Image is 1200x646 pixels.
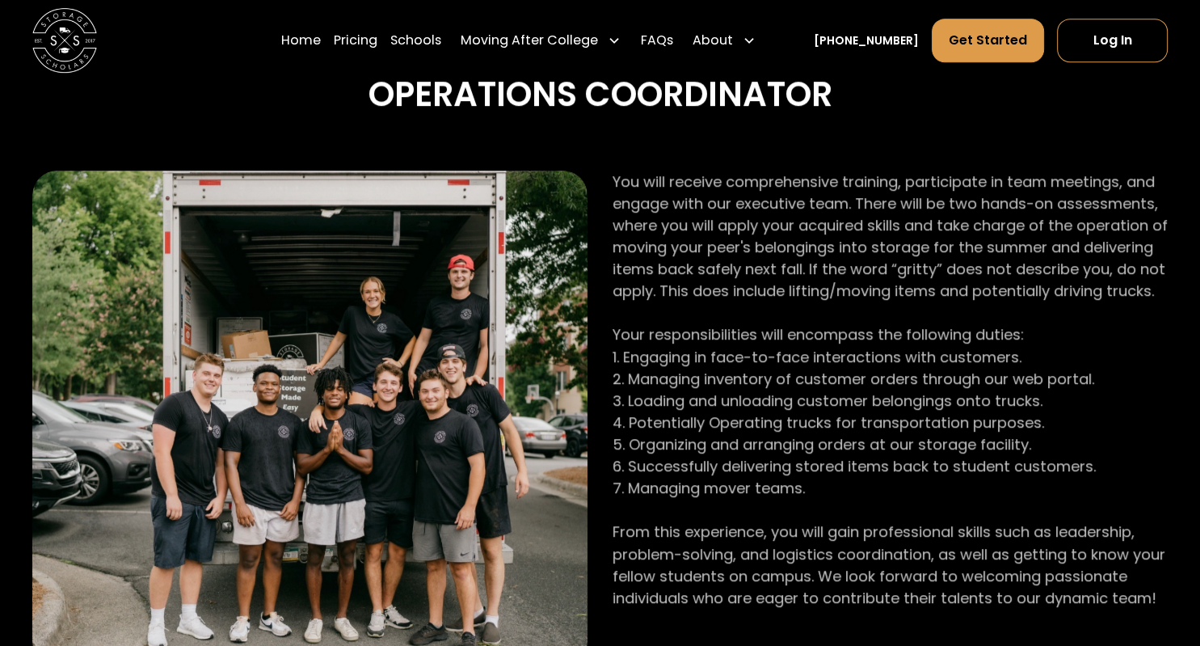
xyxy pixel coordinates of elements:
div: Moving After College [461,31,598,50]
a: FAQs [641,18,673,63]
div: About [686,18,762,63]
p: You will receive comprehensive training, participate in team meetings, and engage with our execut... [613,171,1168,609]
a: Pricing [334,18,377,63]
a: Home [281,18,321,63]
a: home [32,8,97,73]
a: Log In [1057,19,1168,62]
div: Moving After College [454,18,627,63]
img: Storage Scholars main logo [32,8,97,73]
a: [PHONE_NUMBER] [814,32,919,49]
div: About [693,31,733,50]
div: Operations Coordinator [32,68,1168,122]
a: Get Started [932,19,1044,62]
a: Schools [390,18,441,63]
